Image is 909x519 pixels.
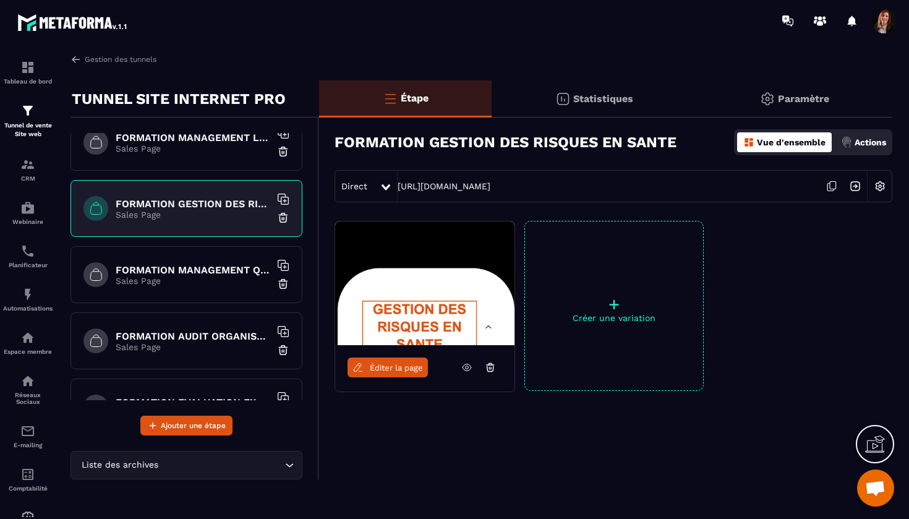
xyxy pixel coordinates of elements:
a: [URL][DOMAIN_NAME] [398,181,490,191]
a: schedulerschedulerPlanificateur [3,234,53,278]
p: CRM [3,175,53,182]
h6: FORMATION EVALUATION EXTERNE HAS [116,397,270,408]
span: Éditer la page [370,363,423,372]
h6: FORMATION GESTION DES RISQUES EN SANTE [116,198,270,210]
p: E-mailing [3,442,53,448]
img: social-network [20,374,35,388]
img: email [20,424,35,439]
p: Sales Page [116,144,270,153]
img: logo [17,11,129,33]
p: Réseaux Sociaux [3,392,53,405]
a: social-networksocial-networkRéseaux Sociaux [3,364,53,414]
a: automationsautomationsEspace membre [3,321,53,364]
p: Espace membre [3,348,53,355]
p: Actions [855,137,886,147]
p: Comptabilité [3,485,53,492]
img: accountant [20,467,35,482]
img: trash [277,212,289,224]
img: trash [277,145,289,158]
img: formation [20,157,35,172]
a: automationsautomationsAutomatisations [3,278,53,321]
a: formationformationCRM [3,148,53,191]
img: stats.20deebd0.svg [555,92,570,106]
img: formation [20,60,35,75]
a: Éditer la page [348,358,428,377]
h6: FORMATION MANAGEMENT QUALITE ET RISQUES EN ESSMS [116,264,270,276]
p: Statistiques [573,93,633,105]
p: Étape [401,92,429,104]
img: dashboard-orange.40269519.svg [743,137,754,148]
p: Paramètre [778,93,829,105]
p: + [525,296,703,313]
img: trash [277,278,289,290]
p: Webinaire [3,218,53,225]
h6: FORMATION MANAGEMENT LEADERSHIP [116,132,270,144]
a: emailemailE-mailing [3,414,53,458]
span: Ajouter une étape [161,419,226,432]
a: automationsautomationsWebinaire [3,191,53,234]
p: TUNNEL SITE INTERNET PRO [72,87,286,111]
p: Créer une variation [525,313,703,323]
img: image [335,221,514,345]
img: arrow [70,54,82,65]
img: actions.d6e523a2.png [841,137,852,148]
button: Ajouter une étape [140,416,233,435]
img: automations [20,330,35,345]
a: Gestion des tunnels [70,54,156,65]
p: Sales Page [116,342,270,352]
img: bars-o.4a397970.svg [383,91,398,106]
img: formation [20,103,35,118]
h3: FORMATION GESTION DES RISQUES EN SANTE [335,134,676,151]
input: Search for option [161,458,282,472]
h6: FORMATION AUDIT ORGANISATIONNEL EN ESSMS [116,330,270,342]
p: Sales Page [116,210,270,220]
p: Tableau de bord [3,78,53,85]
a: Ouvrir le chat [857,470,894,507]
p: Automatisations [3,305,53,312]
img: scheduler [20,244,35,259]
img: setting-gr.5f69749f.svg [760,92,775,106]
a: accountantaccountantComptabilité [3,458,53,501]
p: Tunnel de vente Site web [3,121,53,139]
p: Planificateur [3,262,53,268]
img: setting-w.858f3a88.svg [868,174,892,198]
img: automations [20,200,35,215]
img: arrow-next.bcc2205e.svg [843,174,867,198]
p: Sales Page [116,276,270,286]
a: formationformationTunnel de vente Site web [3,94,53,148]
img: trash [277,344,289,356]
img: automations [20,287,35,302]
a: formationformationTableau de bord [3,51,53,94]
span: Liste des archives [79,458,161,472]
div: Search for option [70,451,302,479]
span: Direct [341,181,367,191]
p: Vue d'ensemble [757,137,826,147]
